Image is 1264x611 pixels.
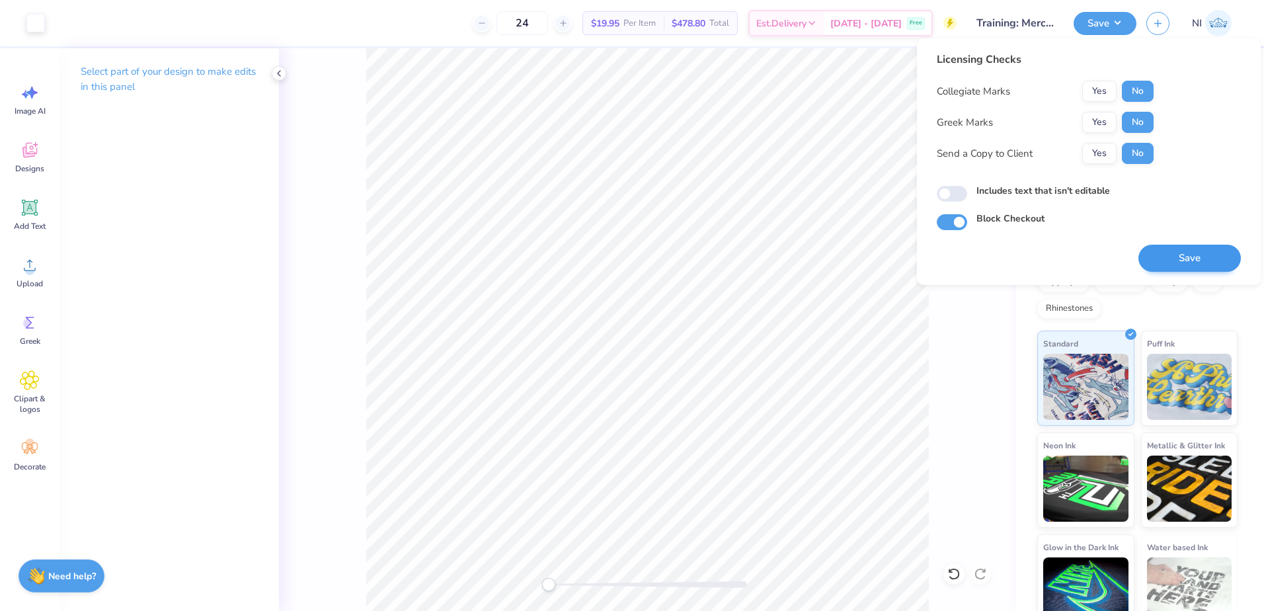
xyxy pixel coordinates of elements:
div: Accessibility label [542,578,555,591]
img: Metallic & Glitter Ink [1147,456,1232,522]
label: Block Checkout [976,212,1045,225]
span: Puff Ink [1147,337,1175,350]
button: Yes [1082,81,1117,102]
span: NI [1192,16,1202,31]
span: Add Text [14,221,46,231]
button: Save [1074,12,1136,35]
img: Nicole Isabelle Dimla [1205,10,1232,36]
span: Total [709,17,729,30]
input: Untitled Design [967,10,1064,36]
span: Est. Delivery [756,17,807,30]
div: Licensing Checks [937,52,1154,67]
span: Greek [20,336,40,346]
span: [DATE] - [DATE] [830,17,902,30]
button: No [1122,81,1154,102]
input: – – [496,11,548,35]
span: Glow in the Dark Ink [1043,540,1119,554]
span: Water based Ink [1147,540,1208,554]
strong: Need help? [48,570,96,583]
button: Yes [1082,112,1117,133]
button: No [1122,112,1154,133]
span: $478.80 [672,17,705,30]
div: Send a Copy to Client [937,146,1033,161]
span: $19.95 [591,17,619,30]
span: Clipart & logos [8,393,52,415]
button: No [1122,143,1154,164]
img: Neon Ink [1043,456,1128,522]
button: Yes [1082,143,1117,164]
p: Select part of your design to make edits in this panel [81,64,258,95]
span: Neon Ink [1043,438,1076,452]
div: Rhinestones [1037,299,1101,319]
div: Collegiate Marks [937,84,1010,99]
span: Metallic & Glitter Ink [1147,438,1225,452]
span: Decorate [14,462,46,472]
button: Save [1138,245,1241,272]
a: NI [1186,10,1238,36]
span: Upload [17,278,43,289]
span: Standard [1043,337,1078,350]
label: Includes text that isn't editable [976,184,1110,198]
span: Designs [15,163,44,174]
img: Puff Ink [1147,354,1232,420]
div: Greek Marks [937,115,993,130]
span: Per Item [623,17,656,30]
span: Image AI [15,106,46,116]
img: Standard [1043,354,1128,420]
span: Free [910,19,922,28]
